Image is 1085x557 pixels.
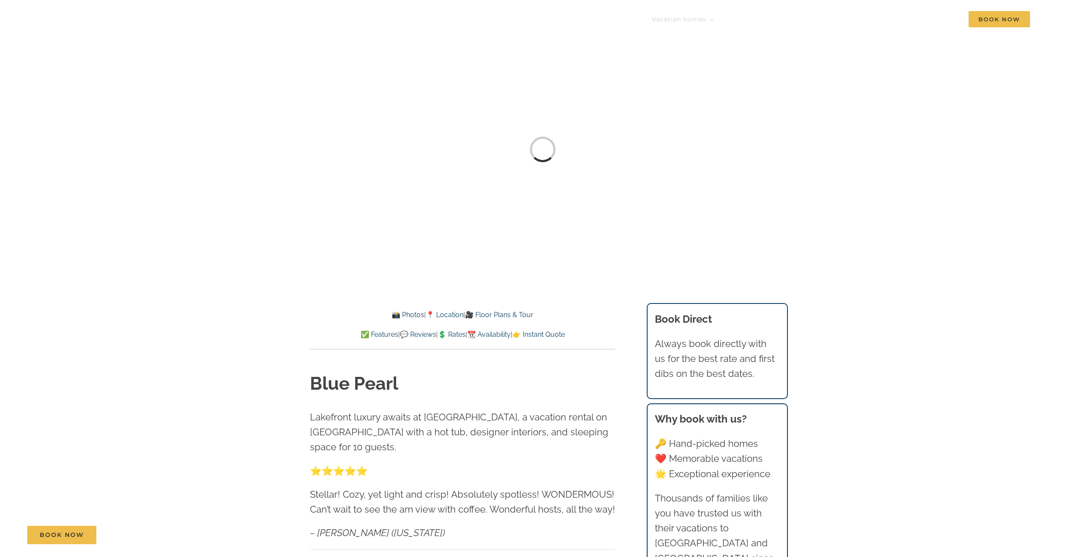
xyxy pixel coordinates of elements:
h3: Why book with us? [655,411,779,427]
a: 🎥 Floor Plans & Tour [465,311,533,319]
a: 💬 Reviews [400,330,436,338]
p: Stellar! Cozy, yet light and crisp! Absolutely spotless! WONDERMOUS! Can’t wait to see the am vie... [310,487,615,517]
span: Book Now [40,531,84,539]
a: Deals & More [803,11,856,28]
p: ⭐️⭐️⭐️⭐️⭐️ [310,464,615,478]
nav: Main Menu [652,11,1030,28]
a: 📸 Photos [392,311,424,319]
h1: Blue Pearl [310,371,615,397]
span: Lakefront luxury awaits at [GEOGRAPHIC_DATA], a vacation rental on [GEOGRAPHIC_DATA] with a hot t... [310,411,608,452]
p: 🔑 Hand-picked homes ❤️ Memorable vacations 🌟 Exceptional experience [655,436,779,481]
span: Things to do [733,16,776,22]
span: Deals & More [803,16,848,22]
a: Contact [923,11,949,28]
h3: Book Direct [655,312,779,327]
a: About [875,11,903,28]
a: 📍 Location [426,311,463,319]
p: Always book directly with us for the best rate and first dibs on the best dates. [655,336,779,382]
a: Things to do [733,11,784,28]
p: | | [310,309,615,321]
p: | | | | [310,329,615,340]
span: Vacation homes [652,16,706,22]
span: Contact [923,16,949,22]
span: Book Now [969,11,1030,27]
span: About [875,16,895,22]
a: ✅ Features [361,330,398,338]
div: Loading... [530,137,556,162]
a: Book Now [27,526,96,544]
a: Vacation homes [652,11,714,28]
a: 💲 Rates [438,330,466,338]
a: 📆 Availability [467,330,511,338]
a: 👉 Instant Quote [512,330,565,338]
img: Branson Family Retreats Logo [55,13,200,32]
